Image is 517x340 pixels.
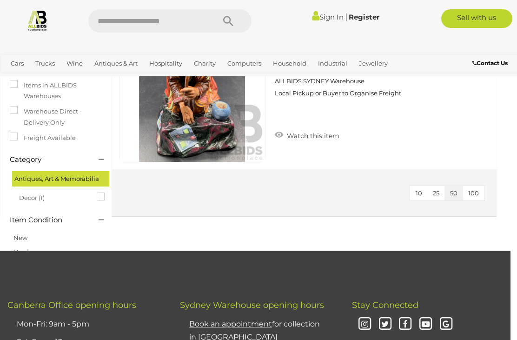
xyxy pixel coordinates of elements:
[32,56,59,71] a: Trucks
[13,234,27,241] a: New
[27,9,48,31] img: Allbids.com.au
[205,9,252,33] button: Search
[416,189,422,197] span: 10
[349,13,379,21] a: Register
[272,128,342,142] a: Watch this item
[472,58,510,68] a: Contact Us
[224,56,265,71] a: Computers
[312,13,344,21] a: Sign In
[12,171,109,187] div: Antiques, Art & Memorabilia
[13,248,29,255] a: Used
[7,300,136,310] span: Canberra Office opening hours
[398,316,414,333] i: Facebook
[444,186,463,200] button: 50
[14,315,157,333] li: Mon-Fri: 9am - 5pm
[345,12,347,22] span: |
[438,316,454,333] i: Google
[418,316,434,333] i: Youtube
[314,56,351,71] a: Industrial
[36,71,63,87] a: Sports
[10,106,102,128] label: Warehouse Direct - Delivery Only
[355,56,391,71] a: Jewellery
[427,186,445,200] button: 25
[190,56,219,71] a: Charity
[180,300,324,310] span: Sydney Warehouse opening hours
[463,186,484,200] button: 100
[269,56,310,71] a: Household
[10,216,85,224] h4: Item Condition
[10,133,76,143] label: Freight Available
[433,189,439,197] span: 25
[63,56,86,71] a: Wine
[10,80,102,102] label: Items in ALLBIDS Warehouses
[468,189,479,197] span: 100
[357,316,373,333] i: Instagram
[19,190,89,203] span: Decor (1)
[91,56,141,71] a: Antiques & Art
[285,132,339,140] span: Watch this item
[146,56,186,71] a: Hospitality
[7,71,32,87] a: Office
[7,56,27,71] a: Cars
[10,156,85,164] h4: Category
[189,320,272,328] u: Book an appointment
[352,300,418,310] span: Stay Connected
[377,316,393,333] i: Twitter
[472,60,508,67] b: Contact Us
[410,186,428,200] button: 10
[450,189,457,197] span: 50
[441,9,512,28] a: Sell with us
[279,16,426,104] a: Royal Doulton Figurine - CALUMET HN2068 54942-11 [GEOGRAPHIC_DATA] Taren Point ALLBIDS SYDNEY War...
[67,71,140,87] a: [GEOGRAPHIC_DATA]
